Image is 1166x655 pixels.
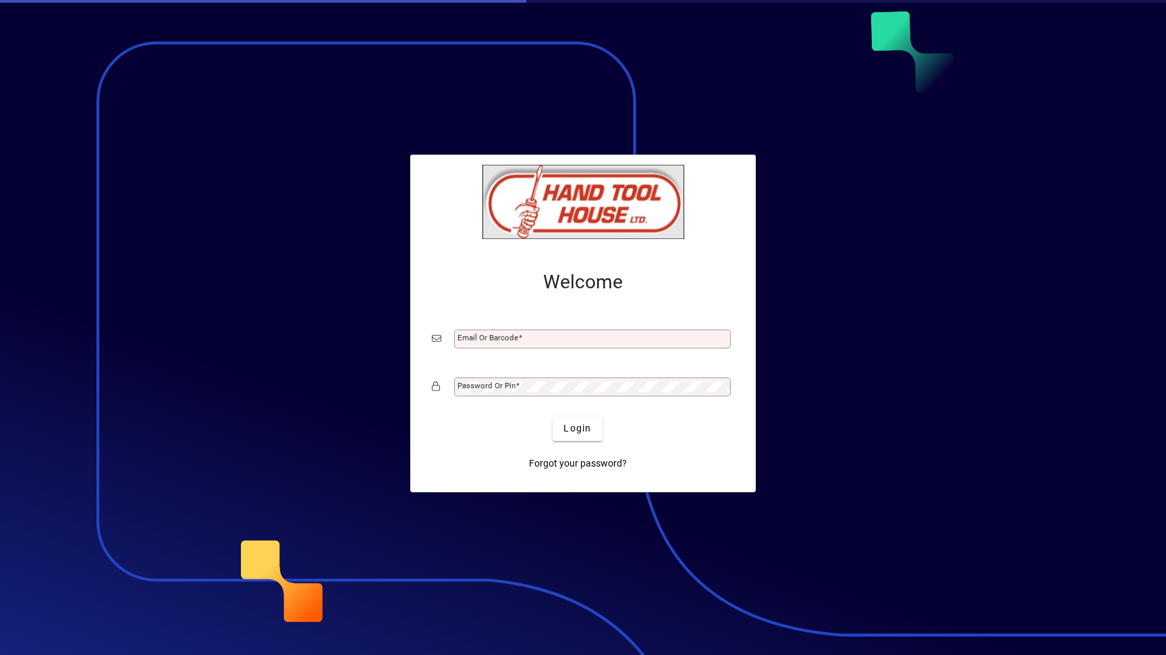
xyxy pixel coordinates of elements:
mat-label: Email or Barcode [457,333,518,342]
mat-label: Password or Pin [457,381,516,390]
span: Forgot your password? [529,456,627,471]
h2: Welcome [432,271,734,294]
span: Login [563,421,591,436]
a: Forgot your password? [524,452,632,476]
button: Login [553,417,602,441]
